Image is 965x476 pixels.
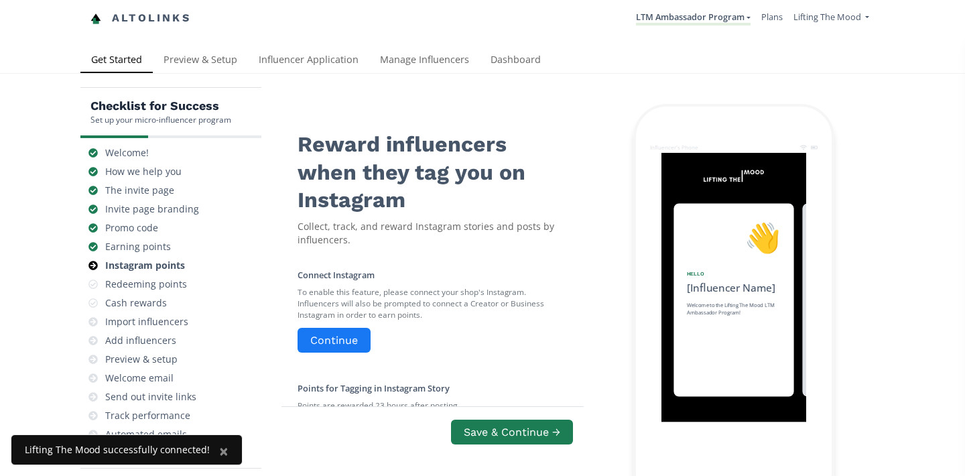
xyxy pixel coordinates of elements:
[105,371,174,385] div: Welcome email
[105,296,167,310] div: Cash rewards
[298,382,450,394] label: Points for Tagging in Instagram Story
[761,11,783,23] a: Plans
[793,11,861,23] span: Lifting The Mood
[105,353,178,366] div: Preview & setup
[105,409,190,422] div: Track performance
[153,48,248,74] a: Preview & Setup
[90,114,231,125] div: Set up your micro-influencer program
[90,13,101,24] img: favicon-32x32.png
[105,334,176,347] div: Add influencers
[105,259,185,272] div: Instagram points
[219,440,229,462] span: ×
[105,278,187,291] div: Redeeming points
[90,7,191,29] a: Altolinks
[80,48,153,74] a: Get Started
[25,443,210,457] div: Lifting The Mood successfully connected!
[298,281,567,326] small: To enable this feature, please connect your shop's Instagram. Influencers will also be prompted t...
[687,280,781,294] div: [Influencer Name]
[369,48,480,74] a: Manage Influencers
[636,11,751,25] a: LTM Ambassador Program
[90,98,231,114] h5: Checklist for Success
[105,184,174,197] div: The invite page
[650,143,698,151] div: Influencer's Phone
[105,165,182,178] div: How we help you
[793,11,869,26] a: Lifting The Mood
[298,220,567,247] div: Collect, track, and reward Instagram stories and posts by influencers.
[105,146,149,160] div: Welcome!
[248,48,369,74] a: Influencer Application
[298,394,567,416] small: Points are rewarded 23 hours after posting.
[206,435,242,467] button: Close
[451,420,573,444] button: Save & Continue →
[298,269,375,281] label: Connect Instagram
[298,328,371,353] button: Continue
[687,216,781,259] div: 👋
[687,270,781,278] div: Hello
[13,13,56,54] iframe: chat widget
[298,120,567,215] div: Reward influencers when they tag you on Instagram
[480,48,552,74] a: Dashboard
[105,202,199,216] div: Invite page branding
[687,302,781,316] div: Welcome to the Lifting The Mood LTM Ambassador Program!
[105,240,171,253] div: Earning points
[694,160,774,192] img: gctSBUdn7WaZ
[105,390,196,404] div: Send out invite links
[105,315,188,329] div: Import influencers
[105,221,158,235] div: Promo code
